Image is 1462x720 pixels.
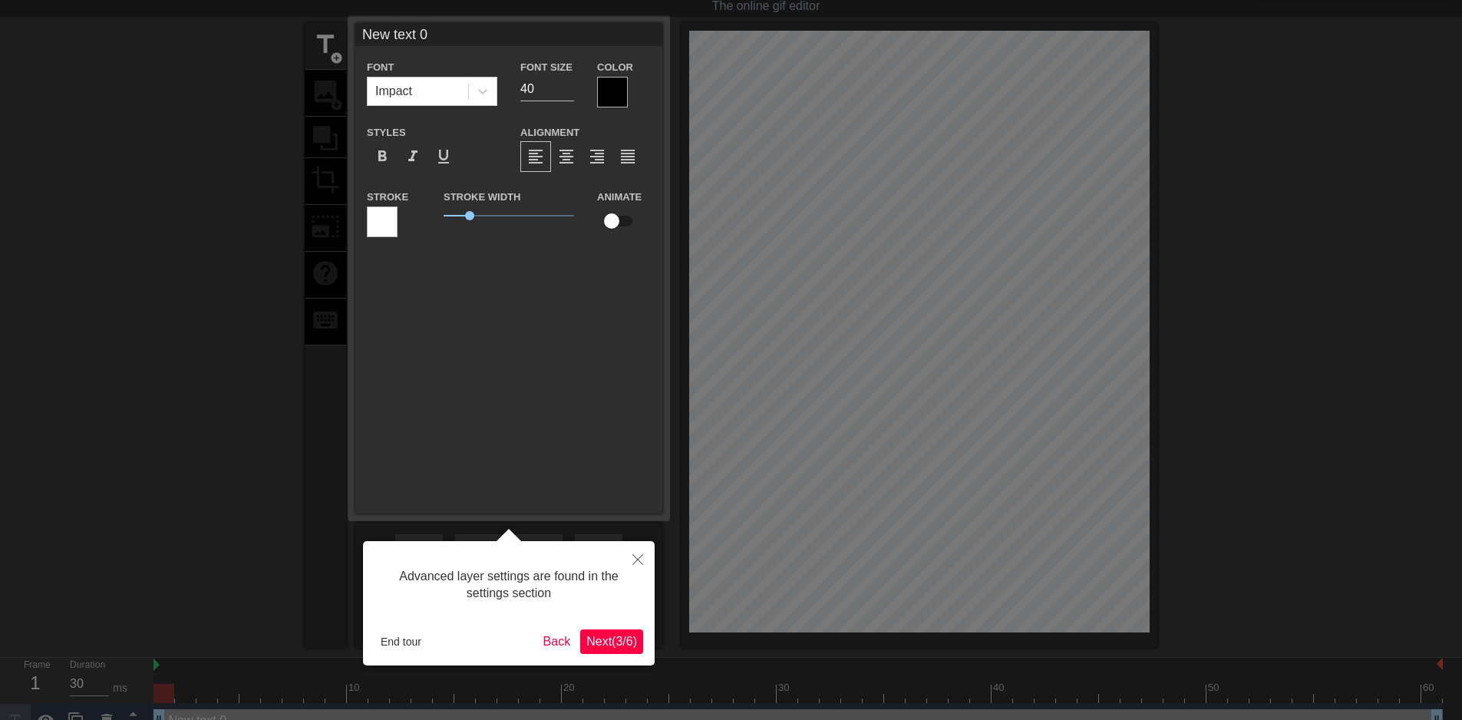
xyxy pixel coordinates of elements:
[586,635,637,648] span: Next ( 3 / 6 )
[375,553,643,618] div: Advanced layer settings are found in the settings section
[537,629,577,654] button: Back
[580,629,643,654] button: Next
[621,541,655,576] button: Close
[375,630,427,653] button: End tour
